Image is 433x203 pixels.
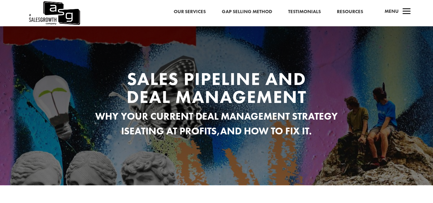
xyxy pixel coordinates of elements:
[95,70,338,109] h1: SALES PIPELINE AND DEAL MANAGEMENT
[385,8,399,14] span: Menu
[337,8,363,16] a: Resources
[95,109,338,142] h3: WHY YOUR CURRENT DEAL MANAGEMENT STRATEGY IS AND HOW TO FIX IT.
[222,8,272,16] a: Gap Selling Method
[174,8,206,16] a: Our Services
[288,8,321,16] a: Testimonials
[129,125,220,137] span: EATING AT PROFITS,
[400,5,413,18] span: a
